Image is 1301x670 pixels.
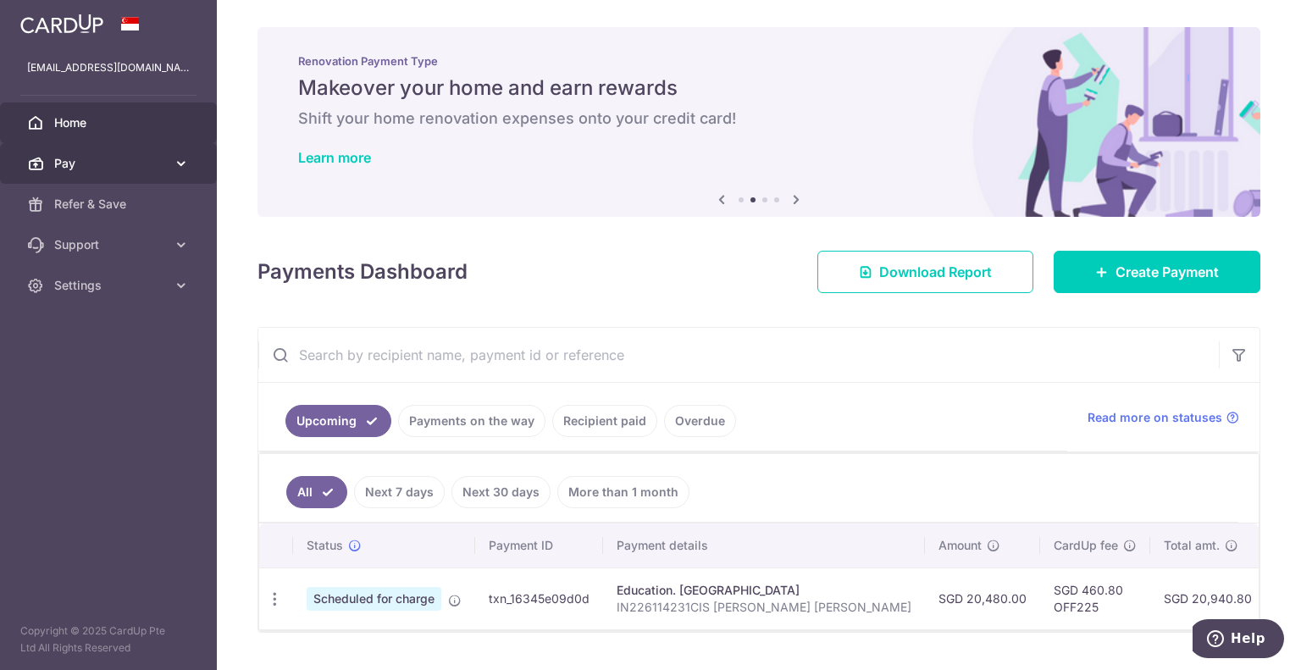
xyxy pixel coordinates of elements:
[1193,619,1284,662] iframe: Opens a widget where you can find more information
[1054,251,1260,293] a: Create Payment
[603,523,925,568] th: Payment details
[54,277,166,294] span: Settings
[307,537,343,554] span: Status
[298,108,1220,129] h6: Shift your home renovation expenses onto your credit card!
[1040,568,1150,629] td: SGD 460.80 OFF225
[617,582,911,599] div: Education. [GEOGRAPHIC_DATA]
[552,405,657,437] a: Recipient paid
[27,59,190,76] p: [EMAIL_ADDRESS][DOMAIN_NAME]
[817,251,1033,293] a: Download Report
[1054,537,1118,554] span: CardUp fee
[879,262,992,282] span: Download Report
[1164,537,1220,554] span: Total amt.
[1088,409,1222,426] span: Read more on statuses
[258,328,1219,382] input: Search by recipient name, payment id or reference
[54,155,166,172] span: Pay
[398,405,545,437] a: Payments on the way
[285,405,391,437] a: Upcoming
[54,236,166,253] span: Support
[298,75,1220,102] h5: Makeover your home and earn rewards
[1150,568,1265,629] td: SGD 20,940.80
[938,537,982,554] span: Amount
[664,405,736,437] a: Overdue
[925,568,1040,629] td: SGD 20,480.00
[298,54,1220,68] p: Renovation Payment Type
[1116,262,1219,282] span: Create Payment
[54,196,166,213] span: Refer & Save
[1088,409,1239,426] a: Read more on statuses
[257,27,1260,217] img: Renovation banner
[557,476,689,508] a: More than 1 month
[451,476,551,508] a: Next 30 days
[54,114,166,131] span: Home
[286,476,347,508] a: All
[475,523,603,568] th: Payment ID
[475,568,603,629] td: txn_16345e09d0d
[307,587,441,611] span: Scheduled for charge
[617,599,911,616] p: IN226114231CIS [PERSON_NAME] [PERSON_NAME]
[257,257,468,287] h4: Payments Dashboard
[20,14,103,34] img: CardUp
[354,476,445,508] a: Next 7 days
[298,149,371,166] a: Learn more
